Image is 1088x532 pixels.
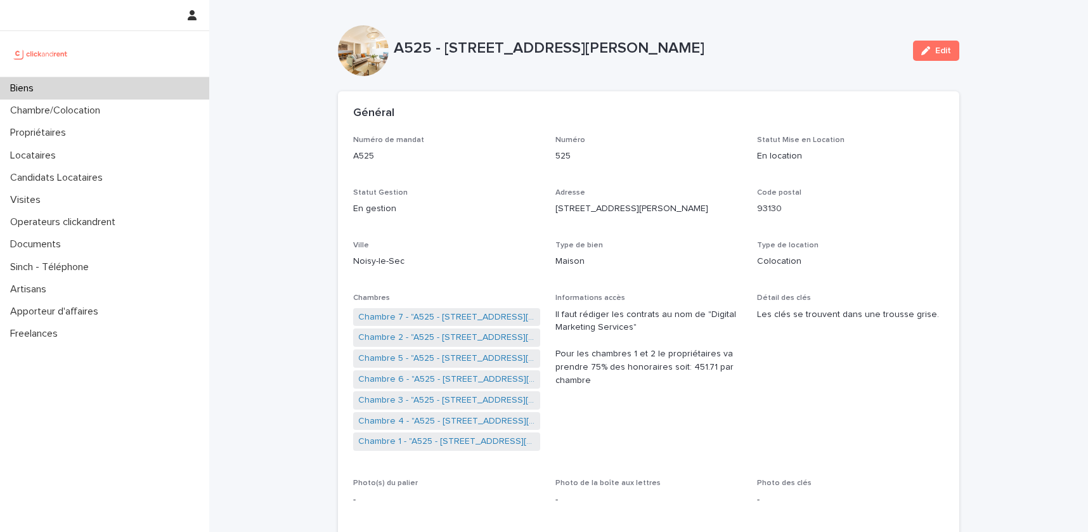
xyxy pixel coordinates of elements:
[757,294,811,302] span: Détail des clés
[5,82,44,94] p: Biens
[555,150,742,163] p: 525
[5,105,110,117] p: Chambre/Colocation
[353,189,408,197] span: Statut Gestion
[5,261,99,273] p: Sinch - Téléphone
[913,41,959,61] button: Edit
[353,242,369,249] span: Ville
[5,283,56,295] p: Artisans
[555,493,742,507] p: -
[757,189,801,197] span: Code postal
[555,255,742,268] p: Maison
[5,306,108,318] p: Apporteur d'affaires
[5,150,66,162] p: Locataires
[358,311,535,324] a: Chambre 7 - "A525 - [STREET_ADDRESS][PERSON_NAME]"
[353,136,424,144] span: Numéro de mandat
[353,202,540,216] p: En gestion
[358,352,535,365] a: Chambre 5 - "A525 - [STREET_ADDRESS][PERSON_NAME]"
[358,435,535,448] a: Chambre 1 - "A525 - [STREET_ADDRESS][PERSON_NAME]"
[5,238,71,250] p: Documents
[5,328,68,340] p: Freelances
[358,373,535,386] a: Chambre 6 - "A525 - [STREET_ADDRESS][PERSON_NAME]"
[555,242,603,249] span: Type de bien
[5,127,76,139] p: Propriétaires
[5,194,51,206] p: Visites
[757,136,845,144] span: Statut Mise en Location
[5,216,126,228] p: Operateurs clickandrent
[358,415,535,428] a: Chambre 4 - "A525 - [STREET_ADDRESS][PERSON_NAME]"
[394,39,903,58] p: A525 - [STREET_ADDRESS][PERSON_NAME]
[358,394,535,407] a: Chambre 3 - "A525 - [STREET_ADDRESS][PERSON_NAME]"
[757,242,819,249] span: Type de location
[935,46,951,55] span: Edit
[757,202,944,216] p: 93130
[5,172,113,184] p: Candidats Locataires
[555,308,742,387] p: Il faut rédiger les contrats au nom de "Digital Marketing Services" Pour les chambres 1 et 2 le p...
[353,255,540,268] p: Noisy-le-Sec
[757,493,944,507] p: -
[555,189,585,197] span: Adresse
[353,479,418,487] span: Photo(s) du palier
[353,493,540,507] p: -
[757,479,812,487] span: Photo des clés
[10,41,72,67] img: UCB0brd3T0yccxBKYDjQ
[555,202,742,216] p: [STREET_ADDRESS][PERSON_NAME]
[555,136,585,144] span: Numéro
[757,308,944,321] p: Les clés se trouvent dans une trousse grise.
[757,255,944,268] p: Colocation
[555,294,625,302] span: Informations accès
[358,331,535,344] a: Chambre 2 - "A525 - [STREET_ADDRESS][PERSON_NAME]"
[757,150,944,163] p: En location
[353,150,540,163] p: A525
[353,107,394,120] h2: Général
[353,294,390,302] span: Chambres
[555,479,661,487] span: Photo de la boîte aux lettres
